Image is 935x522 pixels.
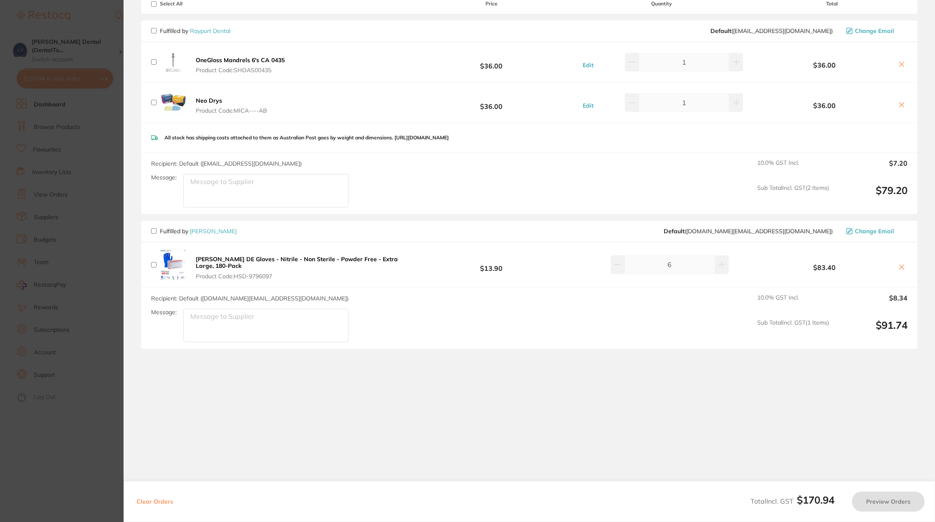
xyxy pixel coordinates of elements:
span: Sub Total Incl. GST ( 1 Items) [757,319,829,342]
button: Edit [580,61,596,69]
button: Neo Drys Product Code:MICA----AB [193,97,270,114]
b: $36.00 [756,61,892,69]
span: Sub Total Incl. GST ( 2 Items) [757,184,829,207]
b: $36.00 [416,54,567,70]
button: Change Email [844,27,907,35]
span: customer.care@henryschein.com.au [664,228,833,235]
span: Product Code: MICA----AB [196,107,267,114]
b: $36.00 [756,102,892,109]
span: Select All [151,1,235,7]
output: $91.74 [836,319,907,342]
b: Default [710,27,731,35]
label: Message: [151,174,177,181]
b: Neo Drys [196,97,222,104]
button: Preview Orders [852,492,925,512]
p: All stock has shipping costs attached to them as Australian Post goes by weight and dimensions. [... [164,135,449,141]
output: $8.34 [836,294,907,313]
span: Quantity [567,1,756,7]
span: Product Code: HSD-9796097 [196,273,413,280]
span: Recipient: Default ( [EMAIL_ADDRESS][DOMAIN_NAME] ) [151,160,302,167]
span: Total [756,1,907,7]
label: Message: [151,309,177,316]
span: Change Email [855,228,894,235]
p: Fulfilled by [160,228,237,235]
button: OneGloss Mandrels 6's CA 0435 Product Code:SHOAS00435 [193,56,287,74]
span: Recipient: Default ( [DOMAIN_NAME][EMAIL_ADDRESS][DOMAIN_NAME] ) [151,295,349,302]
a: Raypurt Dental [190,27,230,35]
img: dmMyOTdodA [160,49,187,76]
b: $170.94 [797,494,834,506]
b: [PERSON_NAME] DE Gloves - Nitrile - Non Sterile - Powder Free - Extra Large, 180-Pack [196,255,398,270]
p: Fulfilled by [160,28,230,34]
output: $79.20 [836,184,907,207]
b: Default [664,227,685,235]
span: orders@raypurtdental.com.au [710,28,833,34]
span: Price [416,1,567,7]
span: Product Code: SHOAS00435 [196,67,285,73]
b: $36.00 [416,95,567,110]
b: $83.40 [756,264,892,271]
button: Change Email [844,227,907,235]
span: 10.0 % GST Incl. [757,294,829,313]
img: eHFmNzg1bQ [160,249,187,280]
span: Total Incl. GST [751,497,834,505]
b: $13.90 [416,257,567,272]
img: ZGhuOGppZA [160,89,187,116]
span: 10.0 % GST Incl. [757,159,829,178]
span: Change Email [855,28,894,34]
button: Clear Orders [134,492,176,512]
a: [PERSON_NAME] [190,227,237,235]
button: Edit [580,102,596,109]
button: [PERSON_NAME] DE Gloves - Nitrile - Non Sterile - Powder Free - Extra Large, 180-Pack Product Cod... [193,255,416,280]
b: OneGloss Mandrels 6's CA 0435 [196,56,285,64]
output: $7.20 [836,159,907,178]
